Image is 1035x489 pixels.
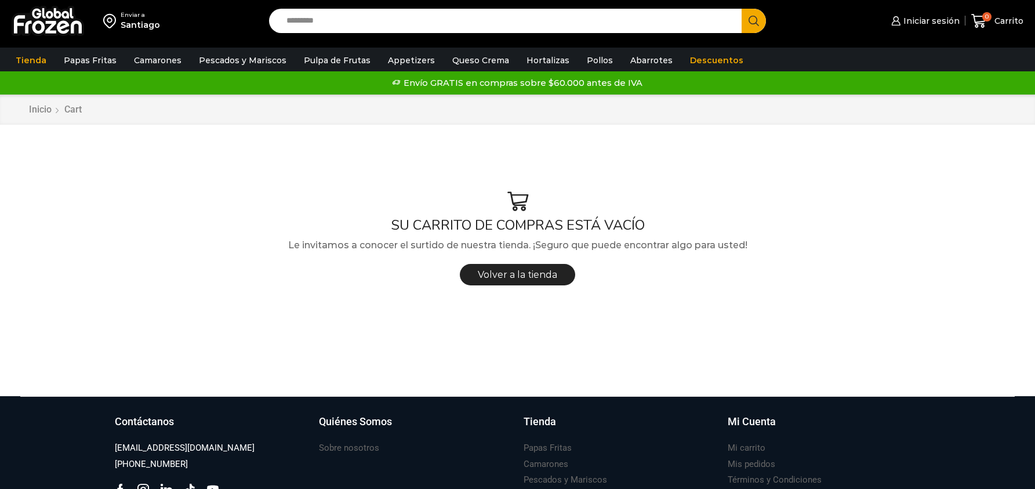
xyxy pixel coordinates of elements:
a: Papas Fritas [58,49,122,71]
h3: Papas Fritas [524,442,572,454]
div: Santiago [121,19,160,31]
a: Quiénes Somos [319,414,512,441]
a: Inicio [28,103,52,117]
h3: Camarones [524,458,568,470]
h3: [PHONE_NUMBER] [115,458,188,470]
a: Contáctanos [115,414,308,441]
a: Tienda [524,414,717,441]
h3: Pescados y Mariscos [524,474,607,486]
h3: Términos y Condiciones [728,474,822,486]
a: Tienda [10,49,52,71]
h3: [EMAIL_ADDRESS][DOMAIN_NAME] [115,442,255,454]
a: Mi carrito [728,440,765,456]
a: Mis pedidos [728,457,775,472]
button: Search button [742,9,766,33]
h3: Mis pedidos [728,458,775,470]
a: Camarones [524,457,568,472]
h3: Mi carrito [728,442,765,454]
a: Pollos [581,49,619,71]
a: Pescados y Mariscos [524,472,607,488]
a: Iniciar sesión [888,9,959,32]
a: Pescados y Mariscos [193,49,292,71]
h3: Sobre nosotros [319,442,379,454]
a: Pulpa de Frutas [298,49,376,71]
h3: Quiénes Somos [319,414,392,429]
span: 0 [982,12,992,21]
h3: Mi Cuenta [728,414,776,429]
a: [PHONE_NUMBER] [115,457,188,472]
h3: Contáctanos [115,414,174,429]
a: Mi Cuenta [728,414,921,441]
a: Términos y Condiciones [728,472,822,488]
a: Descuentos [684,49,749,71]
span: Cart [64,104,82,115]
a: Camarones [128,49,187,71]
span: Carrito [992,15,1023,27]
a: Queso Crema [446,49,515,71]
a: Sobre nosotros [319,440,379,456]
h3: Tienda [524,414,556,429]
img: address-field-icon.svg [103,11,121,31]
h1: SU CARRITO DE COMPRAS ESTÁ VACÍO [20,217,1015,234]
p: Le invitamos a conocer el surtido de nuestra tienda. ¡Seguro que puede encontrar algo para usted! [20,238,1015,253]
span: Iniciar sesión [900,15,960,27]
a: Abarrotes [624,49,678,71]
a: Papas Fritas [524,440,572,456]
div: Enviar a [121,11,160,19]
span: Volver a la tienda [478,269,557,280]
a: 0 Carrito [971,8,1023,35]
a: Hortalizas [521,49,575,71]
a: Volver a la tienda [460,264,575,285]
a: [EMAIL_ADDRESS][DOMAIN_NAME] [115,440,255,456]
a: Appetizers [382,49,441,71]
